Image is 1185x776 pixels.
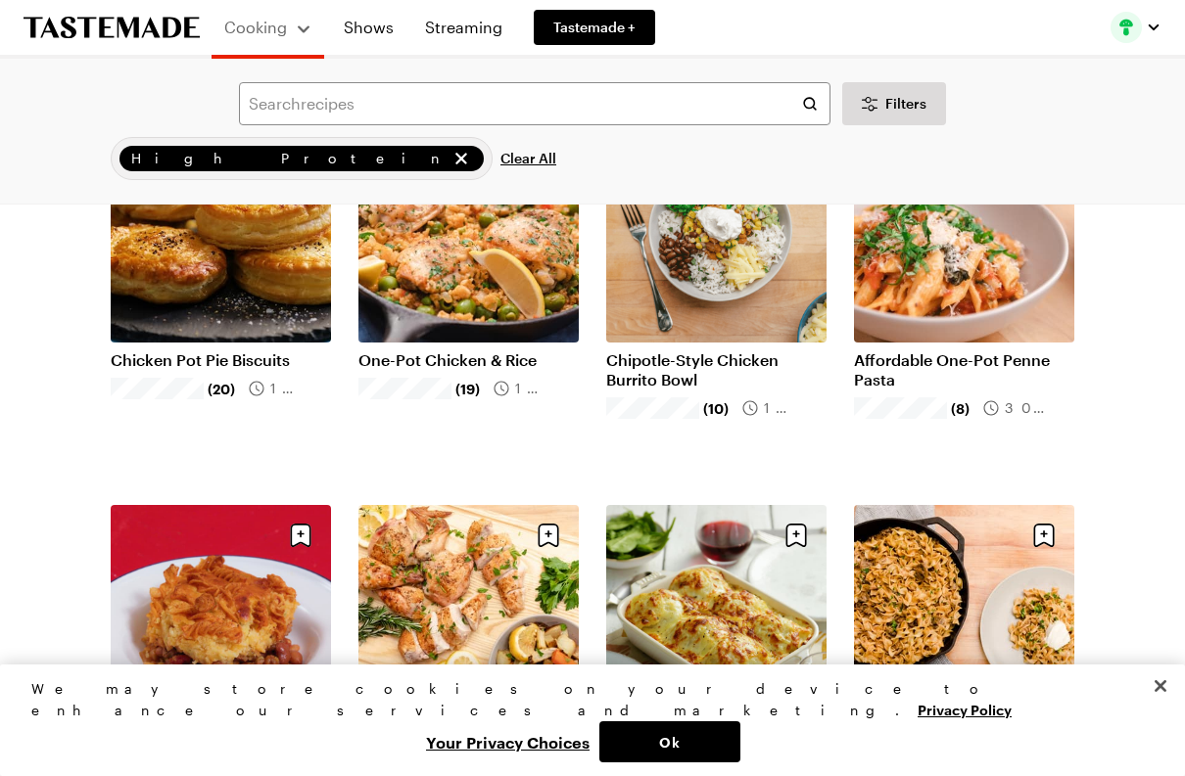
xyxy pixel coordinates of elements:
[599,721,740,762] button: Ok
[224,18,287,36] span: Cooking
[131,148,447,169] span: High Protein
[842,82,946,125] button: Desktop filters
[111,350,331,370] a: Chicken Pot Pie Biscuits
[530,517,567,554] button: Save recipe
[31,678,1137,721] div: We may store cookies on your device to enhance our services and marketing.
[918,700,1012,718] a: More information about your privacy, opens in a new tab
[358,350,579,370] a: One-Pot Chicken & Rice
[24,17,200,39] a: To Tastemade Home Page
[1025,517,1063,554] button: Save recipe
[282,517,319,554] button: Save recipe
[1139,664,1182,708] button: Close
[223,8,312,47] button: Cooking
[450,148,472,169] button: remove High Protein
[778,517,815,554] button: Save recipe
[31,678,1137,762] div: Privacy
[553,18,636,37] span: Tastemade +
[854,350,1074,389] a: Affordable One-Pot Penne Pasta
[500,149,556,168] span: Clear All
[885,94,926,114] span: Filters
[534,10,655,45] a: Tastemade +
[1111,12,1161,43] button: Profile picture
[416,721,599,762] button: Your Privacy Choices
[500,137,556,180] button: Clear All
[606,350,827,389] a: Chipotle-Style Chicken Burrito Bowl
[1111,12,1142,43] img: Profile picture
